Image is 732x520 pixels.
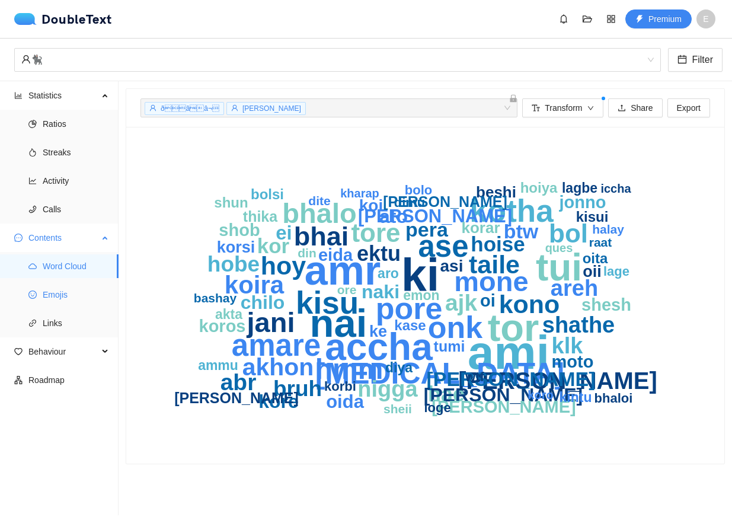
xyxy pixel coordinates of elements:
[247,307,295,338] text: jani
[21,49,654,71] span: 🐈‍⬛
[603,264,629,279] text: lage
[28,177,37,185] span: line-chart
[667,98,710,117] button: Export
[631,101,653,114] span: Share
[14,91,23,100] span: bar-chart
[602,9,621,28] button: appstore
[394,195,426,210] text: dimu
[251,186,284,202] text: bolsi
[318,245,353,264] text: eida
[43,197,109,221] span: Calls
[625,9,692,28] button: thunderboltPremium
[383,193,507,210] text: [PERSON_NAME]
[401,250,439,301] text: ki
[43,254,109,278] span: Word Cloud
[28,148,37,157] span: fire
[28,120,37,128] span: pie-chart
[677,55,687,66] span: calendar
[581,295,631,314] text: shesh
[326,391,364,412] text: oida
[394,317,426,333] text: kase
[43,112,109,136] span: Ratios
[315,353,383,385] text: hmm
[403,288,439,303] text: emon
[340,187,379,200] text: kharap
[261,251,306,280] text: hoy
[28,291,37,299] span: smile
[315,357,564,390] text: [MEDICAL_DATA]
[282,197,356,229] text: bhalo
[296,285,359,320] text: kisu
[43,283,109,307] span: Emojis
[14,13,112,25] a: logoDoubleText
[520,180,558,196] text: hoiya
[215,307,242,322] text: akta
[578,14,596,24] span: folder-open
[21,55,31,64] span: user
[545,241,573,254] text: ques
[232,328,321,362] text: amare
[542,312,615,337] text: shathe
[552,333,584,358] text: klk
[469,250,520,279] text: taile
[337,283,357,296] text: ore
[428,310,483,344] text: onk
[418,229,468,263] text: ase
[28,340,98,363] span: Behaviour
[357,241,401,266] text: ektu
[602,14,620,24] span: appstore
[461,219,500,237] text: korar
[618,104,626,113] span: upload
[21,49,643,71] div: 🐈‍⬛
[273,377,322,401] text: bruh
[560,390,592,405] text: kintu
[677,101,701,114] span: Export
[405,218,449,241] text: pera
[488,306,539,349] text: tor
[14,347,23,356] span: heart
[635,15,644,24] span: thunderbolt
[532,104,540,113] span: font-size
[476,183,516,201] text: beshi
[199,317,246,336] text: koros
[608,98,662,117] button: uploadShare
[220,369,257,395] text: abr
[600,182,631,195] text: iccha
[28,205,37,213] span: phone
[358,206,512,226] text: [PERSON_NAME]
[207,252,260,276] text: hobe
[174,390,299,406] text: [PERSON_NAME]
[276,222,292,244] text: ei
[43,169,109,193] span: Activity
[43,311,109,335] span: Links
[28,226,98,250] span: Contents
[431,397,576,416] text: [PERSON_NAME]
[504,220,539,243] text: btw
[219,221,260,240] text: shob
[241,292,285,313] text: chilo
[405,183,432,197] text: bolo
[468,326,549,379] text: ami
[43,141,109,164] span: Streaks
[424,400,450,415] text: loge
[242,104,301,113] span: [PERSON_NAME]
[509,94,517,103] span: lock
[594,391,633,406] text: bhaloi
[583,250,608,266] text: oita
[554,9,573,28] button: bell
[161,104,219,113] span: ðââ¬
[28,319,37,327] span: link
[578,9,597,28] button: folder-open
[14,13,112,25] div: DoubleText
[225,271,285,299] text: koira
[28,262,37,270] span: cloud
[149,104,156,111] span: user
[648,12,682,25] span: Premium
[28,84,98,107] span: Statistics
[376,291,443,326] text: pore
[198,358,238,373] text: ammu
[692,52,713,67] span: Filter
[445,290,478,315] text: ajk
[536,246,582,289] text: tui
[308,194,330,208] text: dite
